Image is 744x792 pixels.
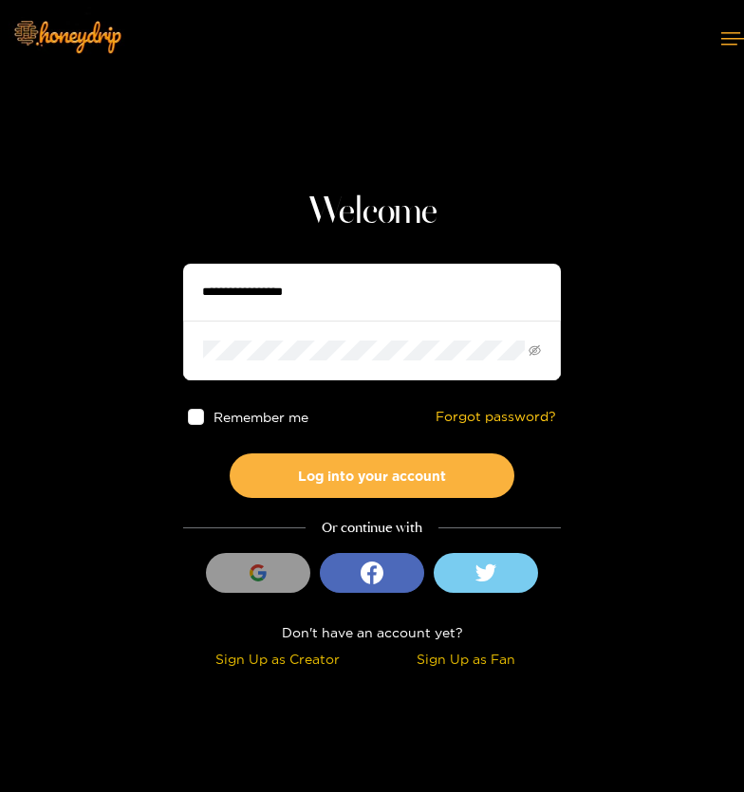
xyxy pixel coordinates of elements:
[529,344,541,357] span: eye-invisible
[183,517,561,539] div: Or continue with
[230,453,514,498] button: Log into your account
[188,648,367,670] div: Sign Up as Creator
[214,410,308,424] span: Remember me
[377,648,556,670] div: Sign Up as Fan
[183,190,561,235] h1: Welcome
[436,409,556,425] a: Forgot password?
[183,621,561,643] div: Don't have an account yet?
